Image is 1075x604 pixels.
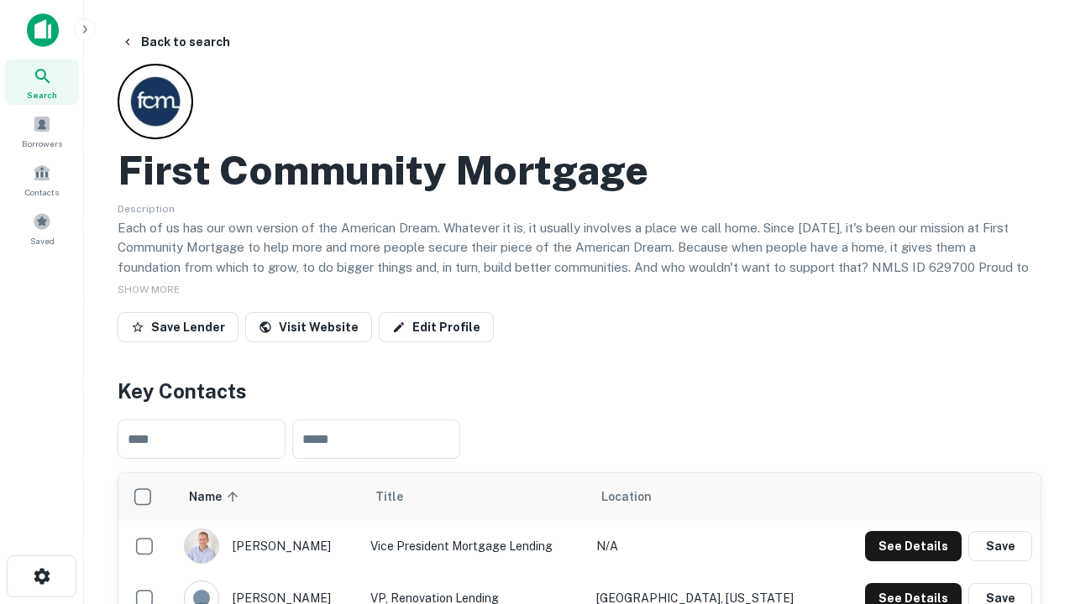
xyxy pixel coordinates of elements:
[118,376,1041,406] h4: Key Contacts
[245,312,372,342] a: Visit Website
[588,473,831,520] th: Location
[184,528,354,564] div: [PERSON_NAME]
[362,520,588,572] td: Vice President Mortgage Lending
[118,312,239,342] button: Save Lender
[118,218,1041,297] p: Each of us has our own version of the American Dream. Whatever it is, it usually involves a place...
[118,146,648,195] h2: First Community Mortgage
[991,416,1075,497] iframe: Chat Widget
[5,60,79,105] a: Search
[118,203,175,215] span: Description
[185,529,218,563] img: 1520878720083
[118,284,180,295] span: SHOW MORE
[30,234,55,247] span: Saved
[375,487,425,507] span: Title
[5,157,79,202] a: Contacts
[5,108,79,154] a: Borrowers
[27,13,59,47] img: capitalize-icon.png
[189,487,244,507] span: Name
[362,473,588,520] th: Title
[25,185,59,199] span: Contacts
[865,531,962,561] button: See Details
[588,520,831,572] td: N/A
[114,27,237,57] button: Back to search
[27,88,57,102] span: Search
[379,312,494,342] a: Edit Profile
[5,206,79,251] a: Saved
[968,531,1032,561] button: Save
[601,487,652,507] span: Location
[176,473,362,520] th: Name
[22,137,62,150] span: Borrowers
